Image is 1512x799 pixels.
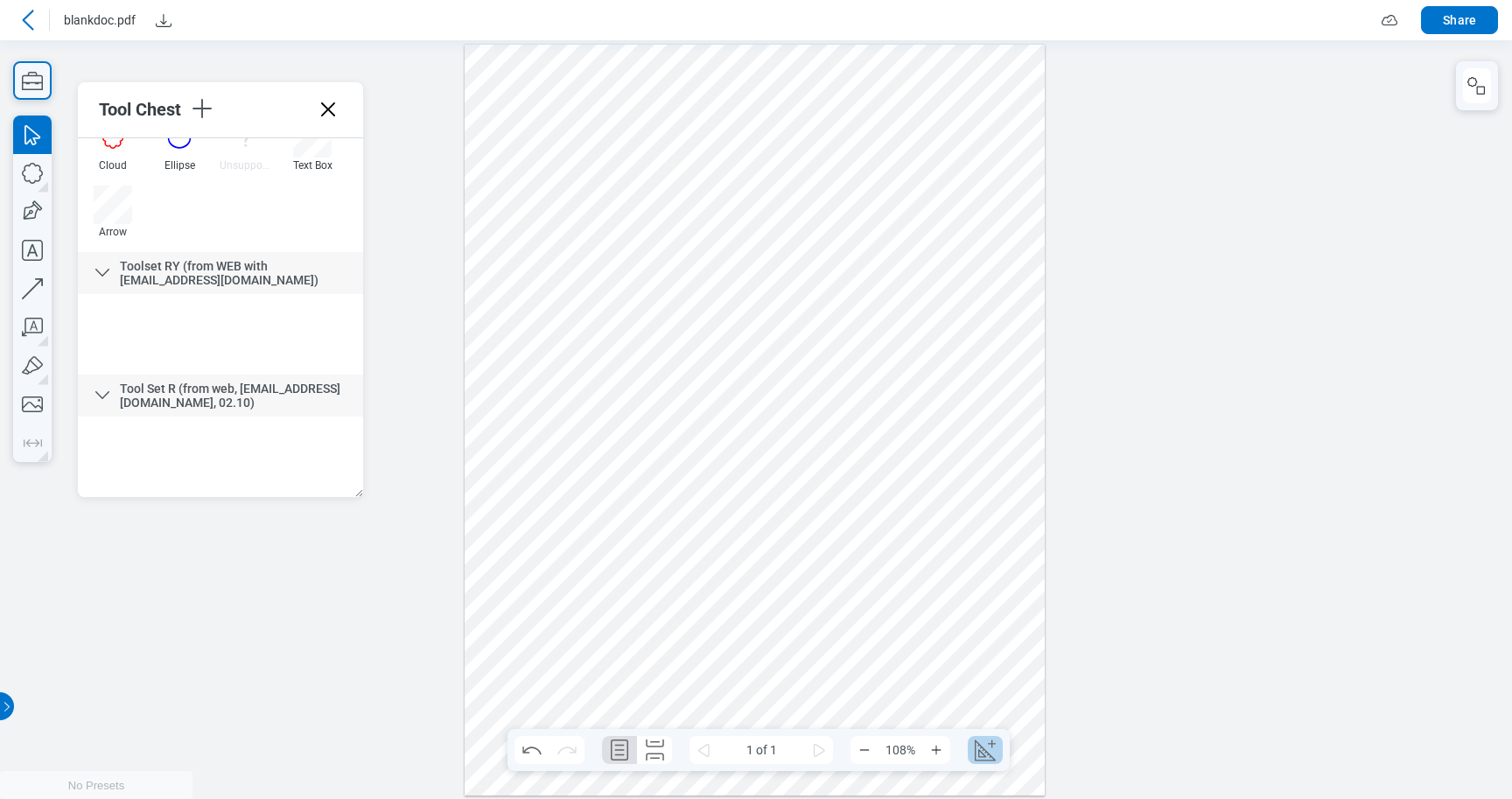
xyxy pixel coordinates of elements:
[922,736,950,764] button: Zoom In
[968,736,1003,764] button: Create Scale
[637,736,672,764] button: Continuous Page Layout
[150,6,178,34] button: Download
[1421,6,1498,34] button: Share
[99,99,188,120] div: Tool Chest
[286,159,339,172] div: Text Box
[120,259,318,287] span: Toolset RY (from WEB with [EMAIL_ADDRESS][DOMAIN_NAME])
[602,736,637,764] button: Single Page Layout
[120,382,340,410] span: Tool Set R (from web, [EMAIL_ADDRESS][DOMAIN_NAME], 02.10)
[878,736,922,764] span: 108%
[850,736,878,764] button: Zoom Out
[220,159,272,172] div: Unsupported
[549,736,584,764] button: Redo
[514,736,549,764] button: Undo
[78,375,363,417] div: Tool Set R (from web, [EMAIL_ADDRESS][DOMAIN_NAME], 02.10)
[87,226,139,238] div: Arrow
[64,11,136,29] span: blankdoc.pdf
[717,736,805,764] span: 1 of 1
[153,159,206,172] div: Ellipse
[87,159,139,172] div: Cloud
[78,252,363,294] div: Toolset RY (from WEB with [EMAIL_ADDRESS][DOMAIN_NAME])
